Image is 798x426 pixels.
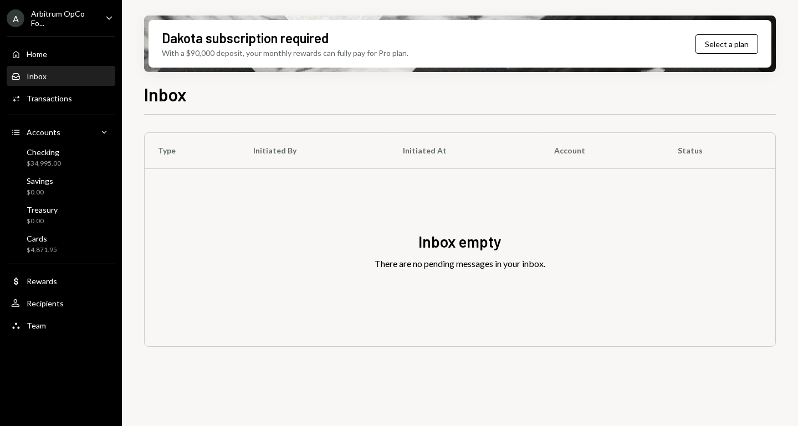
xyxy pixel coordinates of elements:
[7,230,115,257] a: Cards$4,871.95
[27,49,47,59] div: Home
[418,231,502,253] div: Inbox empty
[7,202,115,228] a: Treasury$0.00
[7,44,115,64] a: Home
[541,133,664,168] th: Account
[664,133,775,168] th: Status
[27,276,57,286] div: Rewards
[7,315,115,335] a: Team
[31,9,96,28] div: Arbitrum OpCo Fo...
[375,257,545,270] div: There are no pending messages in your inbox.
[27,159,61,168] div: $34,995.00
[7,144,115,171] a: Checking$34,995.00
[162,29,329,47] div: Dakota subscription required
[27,321,46,330] div: Team
[7,88,115,108] a: Transactions
[7,122,115,142] a: Accounts
[27,205,58,214] div: Treasury
[27,299,64,308] div: Recipients
[7,293,115,313] a: Recipients
[27,217,58,226] div: $0.00
[695,34,758,54] button: Select a plan
[7,271,115,291] a: Rewards
[162,47,408,59] div: With a $90,000 deposit, your monthly rewards can fully pay for Pro plan.
[27,245,57,255] div: $4,871.95
[7,66,115,86] a: Inbox
[144,83,187,105] h1: Inbox
[390,133,541,168] th: Initiated At
[27,147,61,157] div: Checking
[27,71,47,81] div: Inbox
[7,9,24,27] div: A
[27,94,72,103] div: Transactions
[145,133,240,168] th: Type
[240,133,390,168] th: Initiated By
[27,234,57,243] div: Cards
[27,127,60,137] div: Accounts
[7,173,115,199] a: Savings$0.00
[27,176,53,186] div: Savings
[27,188,53,197] div: $0.00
